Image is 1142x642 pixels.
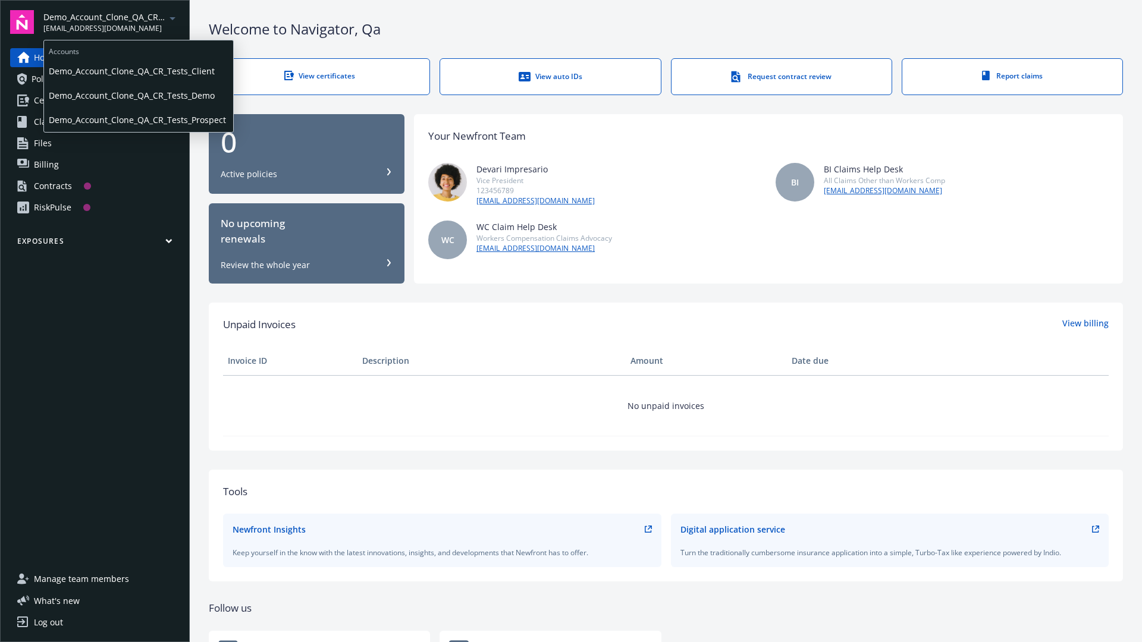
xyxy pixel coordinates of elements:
[34,569,129,588] span: Manage team members
[233,547,652,558] div: Keep yourself in the know with the latest innovations, insights, and developments that Newfront h...
[34,613,63,632] div: Log out
[441,234,454,246] span: WC
[357,347,626,375] th: Description
[680,547,1100,558] div: Turn the traditionally cumbersome insurance application into a simple, Turbo-Tax like experience ...
[209,203,404,284] button: No upcomingrenewalsReview the whole year
[476,243,612,254] a: [EMAIL_ADDRESS][DOMAIN_NAME]
[440,58,661,95] a: View auto IDs
[209,19,1123,39] div: Welcome to Navigator , Qa
[43,11,165,23] span: Demo_Account_Clone_QA_CR_Tests_Prospect
[10,177,180,196] a: Contracts
[34,112,61,131] span: Claims
[10,10,34,34] img: navigator-logo.svg
[10,48,180,67] a: Home
[10,70,180,89] a: Policies
[10,91,180,110] a: Certificates
[43,10,180,34] button: Demo_Account_Clone_QA_CR_Tests_Prospect[EMAIL_ADDRESS][DOMAIN_NAME]arrowDropDown
[34,155,59,174] span: Billing
[902,58,1123,95] a: Report claims
[10,112,180,131] a: Claims
[787,347,921,375] th: Date due
[34,198,71,217] div: RiskPulse
[476,221,612,233] div: WC Claim Help Desk
[221,168,277,180] div: Active policies
[476,175,595,185] div: Vice President
[209,114,404,194] button: 0Active policies
[221,259,310,271] div: Review the whole year
[34,91,79,110] span: Certificates
[10,569,180,588] a: Manage team members
[476,233,612,243] div: Workers Compensation Claims Advocacy
[476,196,595,206] a: [EMAIL_ADDRESS][DOMAIN_NAME]
[32,70,61,89] span: Policies
[791,176,799,188] span: BI
[10,594,99,607] button: What's new
[476,163,595,175] div: Devari Impresario
[926,71,1099,81] div: Report claims
[10,236,180,251] button: Exposures
[671,58,892,95] a: Request contract review
[49,108,228,132] span: Demo_Account_Clone_QA_CR_Tests_Prospect
[223,484,1109,499] div: Tools
[49,83,228,108] span: Demo_Account_Clone_QA_CR_Tests_Demo
[10,198,180,217] a: RiskPulse
[165,11,180,25] a: arrowDropDown
[233,71,406,81] div: View certificates
[223,317,296,332] span: Unpaid Invoices
[10,134,180,153] a: Files
[1062,317,1109,332] a: View billing
[428,128,526,144] div: Your Newfront Team
[428,163,467,202] img: photo
[233,523,306,536] div: Newfront Insights
[10,155,180,174] a: Billing
[695,71,868,83] div: Request contract review
[464,71,636,83] div: View auto IDs
[223,375,1109,436] td: No unpaid invoices
[221,128,393,156] div: 0
[49,59,228,83] span: Demo_Account_Clone_QA_CR_Tests_Client
[824,175,945,185] div: All Claims Other than Workers Comp
[221,216,393,247] div: No upcoming renewals
[34,177,72,196] div: Contracts
[43,23,165,34] span: [EMAIL_ADDRESS][DOMAIN_NAME]
[476,185,595,196] div: 123456789
[34,594,80,607] span: What ' s new
[34,48,57,67] span: Home
[209,600,1123,616] div: Follow us
[626,347,787,375] th: Amount
[34,134,52,153] span: Files
[44,40,233,59] span: Accounts
[824,185,945,196] a: [EMAIL_ADDRESS][DOMAIN_NAME]
[824,163,945,175] div: BI Claims Help Desk
[209,58,430,95] a: View certificates
[223,347,357,375] th: Invoice ID
[680,523,785,536] div: Digital application service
